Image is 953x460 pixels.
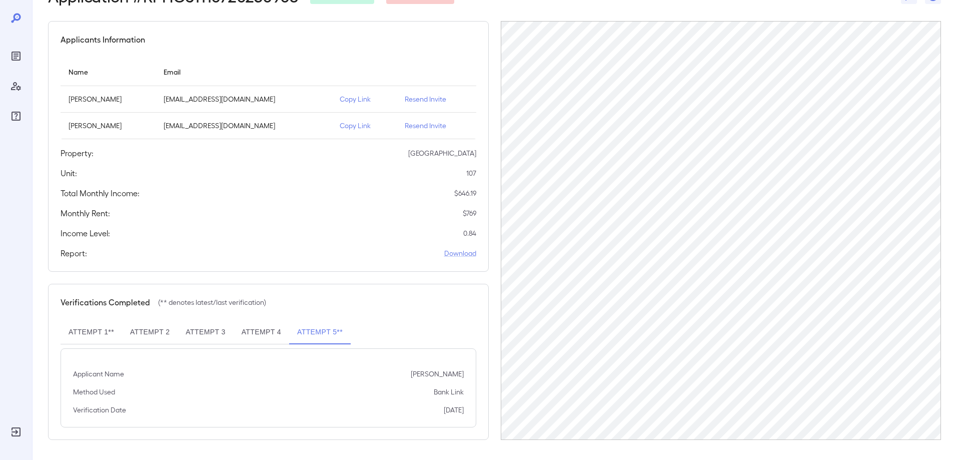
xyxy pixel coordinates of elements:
p: Bank Link [434,387,464,397]
button: Attempt 4 [234,320,289,344]
h5: Verifications Completed [61,296,150,308]
p: [GEOGRAPHIC_DATA] [408,148,476,158]
button: Attempt 1** [61,320,122,344]
p: Resend Invite [405,94,468,104]
p: Method Used [73,387,115,397]
p: [DATE] [444,405,464,415]
th: Name [61,58,156,86]
p: 107 [466,168,476,178]
p: 0.84 [463,228,476,238]
p: [PERSON_NAME] [411,369,464,379]
p: $ 769 [463,208,476,218]
p: Copy Link [340,94,389,104]
p: Copy Link [340,121,389,131]
h5: Total Monthly Income: [61,187,140,199]
div: Reports [8,48,24,64]
p: $ 646.19 [454,188,476,198]
h5: Applicants Information [61,34,145,46]
p: Resend Invite [405,121,468,131]
h5: Unit: [61,167,77,179]
p: Applicant Name [73,369,124,379]
p: [EMAIL_ADDRESS][DOMAIN_NAME] [164,94,324,104]
p: [PERSON_NAME] [69,121,148,131]
button: Attempt 5** [289,320,351,344]
table: simple table [61,58,476,139]
a: Download [444,248,476,258]
div: Log Out [8,424,24,440]
p: [EMAIL_ADDRESS][DOMAIN_NAME] [164,121,324,131]
p: Verification Date [73,405,126,415]
p: (** denotes latest/last verification) [158,297,266,307]
th: Email [156,58,332,86]
div: FAQ [8,108,24,124]
h5: Monthly Rent: [61,207,110,219]
h5: Income Level: [61,227,110,239]
button: Attempt 2 [122,320,178,344]
h5: Property: [61,147,94,159]
button: Attempt 3 [178,320,233,344]
p: [PERSON_NAME] [69,94,148,104]
h5: Report: [61,247,87,259]
div: Manage Users [8,78,24,94]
